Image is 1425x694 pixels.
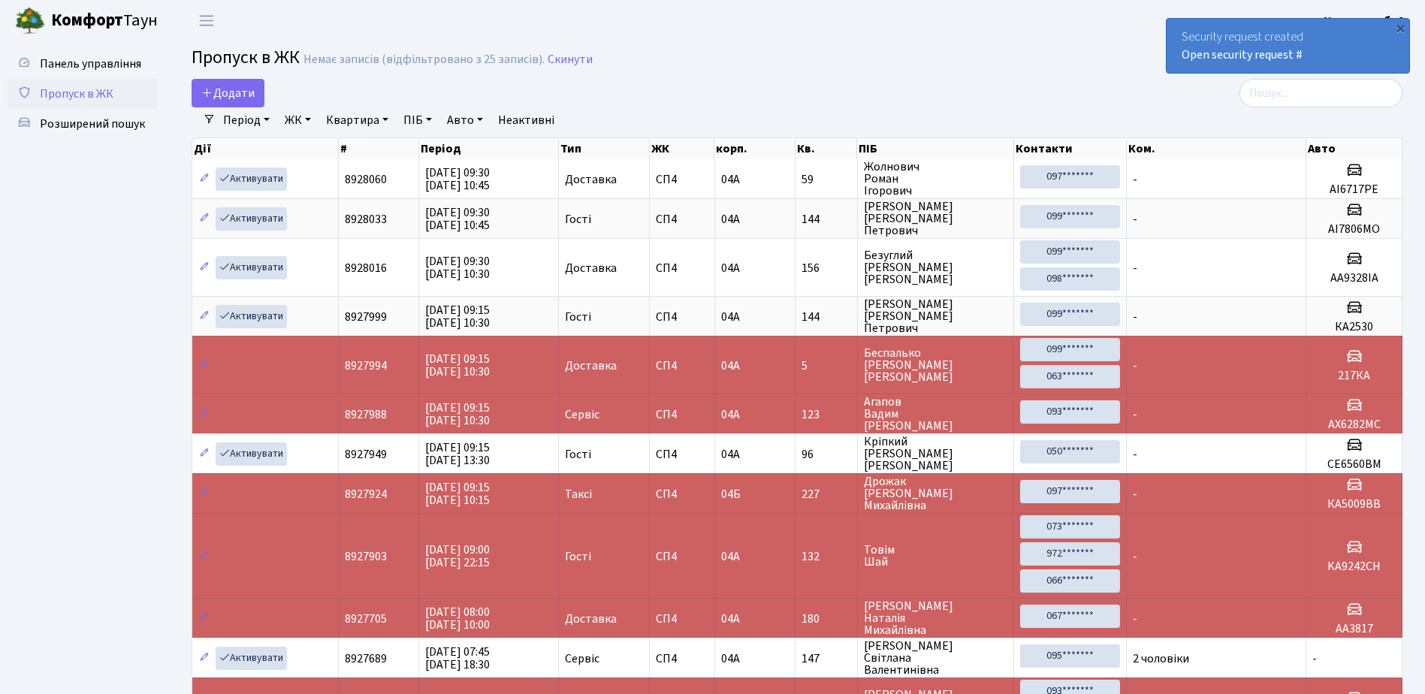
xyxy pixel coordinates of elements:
[565,311,591,323] span: Гості
[721,211,740,228] span: 04А
[303,53,545,67] div: Немає записів (відфільтровано з 25 записів).
[864,396,1007,432] span: Агапов Вадим [PERSON_NAME]
[559,138,649,159] th: Тип
[721,171,740,188] span: 04А
[1312,650,1317,667] span: -
[721,358,740,374] span: 04А
[345,548,387,565] span: 8927903
[1014,138,1127,159] th: Контакти
[1127,138,1306,159] th: Ком.
[345,650,387,667] span: 8927689
[656,409,708,421] span: СП4
[425,439,490,469] span: [DATE] 09:15 [DATE] 13:30
[656,213,708,225] span: СП4
[802,613,850,625] span: 180
[796,138,857,159] th: Кв.
[1393,20,1408,35] div: ×
[721,611,740,627] span: 04А
[565,551,591,563] span: Гості
[1133,309,1137,325] span: -
[864,347,1007,383] span: Беспалько [PERSON_NAME] [PERSON_NAME]
[1133,611,1137,627] span: -
[721,548,740,565] span: 04А
[802,448,850,460] span: 96
[721,309,740,325] span: 04А
[216,647,287,670] a: Активувати
[192,138,339,159] th: Дії
[864,298,1007,334] span: [PERSON_NAME] [PERSON_NAME] Петрович
[192,44,300,71] span: Пропуск в ЖК
[217,107,276,133] a: Період
[548,53,593,67] a: Скинути
[320,107,394,133] a: Квартира
[802,653,850,665] span: 147
[492,107,560,133] a: Неактивні
[8,79,158,109] a: Пропуск в ЖК
[656,311,708,323] span: СП4
[425,542,490,571] span: [DATE] 09:00 [DATE] 22:15
[345,486,387,502] span: 8927924
[441,107,489,133] a: Авто
[425,644,490,673] span: [DATE] 07:45 [DATE] 18:30
[1312,271,1396,285] h5: АА9328ІА
[339,138,418,159] th: #
[51,8,123,32] b: Комфорт
[425,302,490,331] span: [DATE] 09:15 [DATE] 10:30
[857,138,1013,159] th: ПІБ
[345,611,387,627] span: 8927705
[864,201,1007,237] span: [PERSON_NAME] [PERSON_NAME] Петрович
[188,8,225,33] button: Переключити навігацію
[216,442,287,466] a: Активувати
[345,171,387,188] span: 8928060
[656,653,708,665] span: СП4
[802,262,850,274] span: 156
[8,109,158,139] a: Розширений пошук
[8,49,158,79] a: Панель управління
[714,138,796,159] th: корп.
[345,309,387,325] span: 8927999
[216,207,287,231] a: Активувати
[425,204,490,234] span: [DATE] 09:30 [DATE] 10:45
[1312,497,1396,511] h5: КА5009ВВ
[425,604,490,633] span: [DATE] 08:00 [DATE] 10:00
[1306,138,1402,159] th: Авто
[1133,260,1137,276] span: -
[802,173,850,186] span: 59
[425,164,490,194] span: [DATE] 09:30 [DATE] 10:45
[656,613,708,625] span: СП4
[279,107,317,133] a: ЖК
[15,6,45,36] img: logo.png
[1133,171,1137,188] span: -
[864,600,1007,636] span: [PERSON_NAME] Наталія Михайлівна
[1133,446,1137,463] span: -
[1239,79,1402,107] input: Пошук...
[192,79,264,107] a: Додати
[565,653,599,665] span: Сервіс
[565,488,592,500] span: Таксі
[864,640,1007,676] span: [PERSON_NAME] Світлана Валентинівна
[1133,358,1137,374] span: -
[565,213,591,225] span: Гості
[565,613,617,625] span: Доставка
[1312,560,1396,574] h5: KA9242CH
[1312,457,1396,472] h5: СЕ6560ВМ
[565,448,591,460] span: Гості
[656,262,708,274] span: СП4
[1182,47,1303,63] a: Open security request #
[802,213,850,225] span: 144
[656,551,708,563] span: СП4
[216,167,287,191] a: Активувати
[1133,486,1137,502] span: -
[565,173,617,186] span: Доставка
[345,260,387,276] span: 8928016
[419,138,560,159] th: Період
[216,256,287,279] a: Активувати
[721,406,740,423] span: 04А
[565,409,599,421] span: Сервіс
[40,56,141,72] span: Панель управління
[864,161,1007,197] span: Жолнович Роман Ігорович
[1312,183,1396,197] h5: АІ6717РЕ
[864,544,1007,568] span: Товім Шай
[1133,211,1137,228] span: -
[1312,222,1396,237] h5: АІ7806МО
